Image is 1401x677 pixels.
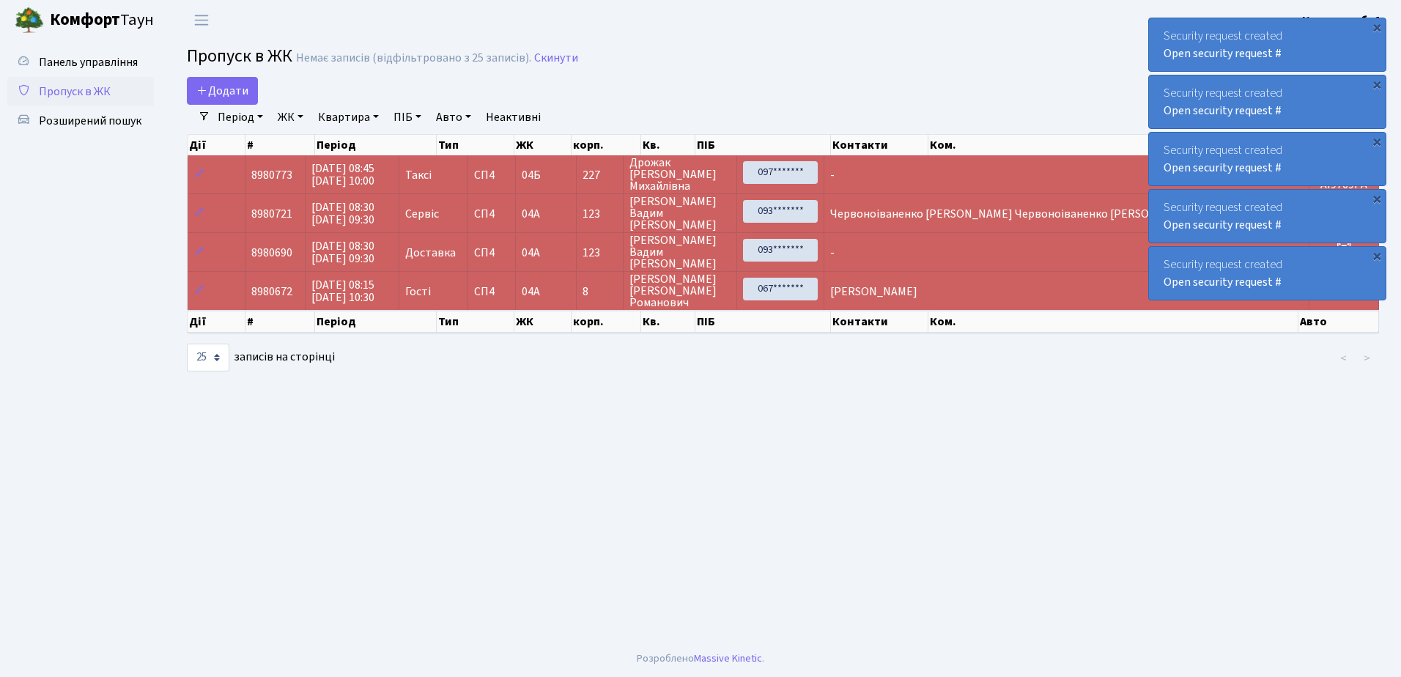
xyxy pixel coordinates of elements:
[405,169,432,181] span: Таксі
[1164,160,1282,176] a: Open security request #
[830,284,917,300] span: [PERSON_NAME]
[1149,247,1386,300] div: Security request created
[187,344,229,371] select: записів на сторінці
[251,206,292,222] span: 8980721
[1369,134,1384,149] div: ×
[1369,248,1384,263] div: ×
[1369,20,1384,34] div: ×
[315,311,437,333] th: Період
[534,51,578,65] a: Скинути
[296,51,531,65] div: Немає записів (відфільтровано з 25 записів).
[39,113,141,129] span: Розширений пошук
[474,247,509,259] span: СП4
[311,277,374,306] span: [DATE] 08:15 [DATE] 10:30
[629,234,731,270] span: [PERSON_NAME] Вадим [PERSON_NAME]
[1369,77,1384,92] div: ×
[695,311,831,333] th: ПІБ
[695,135,831,155] th: ПІБ
[583,286,616,297] span: 8
[1164,274,1282,290] a: Open security request #
[928,311,1298,333] th: Ком.
[1149,18,1386,71] div: Security request created
[39,54,138,70] span: Панель управління
[1164,217,1282,233] a: Open security request #
[474,208,509,220] span: СП4
[831,311,929,333] th: Контакти
[583,169,616,181] span: 227
[629,196,731,231] span: [PERSON_NAME] Вадим [PERSON_NAME]
[311,160,374,189] span: [DATE] 08:45 [DATE] 10:00
[1298,311,1379,333] th: Авто
[629,157,731,192] span: Дрожак [PERSON_NAME] Михайлівна
[474,286,509,297] span: СП4
[311,199,374,228] span: [DATE] 08:30 [DATE] 09:30
[637,651,764,667] div: Розроблено .
[522,284,540,300] span: 04А
[583,208,616,220] span: 123
[1149,133,1386,185] div: Security request created
[629,273,731,308] span: [PERSON_NAME] [PERSON_NAME] Романович
[437,311,515,333] th: Тип
[7,48,154,77] a: Панель управління
[928,135,1298,155] th: Ком.
[1149,190,1386,243] div: Security request created
[315,135,437,155] th: Період
[388,105,427,130] a: ПІБ
[39,84,111,100] span: Пропуск в ЖК
[188,135,245,155] th: Дії
[251,284,292,300] span: 8980672
[251,245,292,261] span: 8980690
[50,8,120,32] b: Комфорт
[1164,103,1282,119] a: Open security request #
[405,247,456,259] span: Доставка
[514,135,571,155] th: ЖК
[196,83,248,99] span: Додати
[251,167,292,183] span: 8980773
[480,105,547,130] a: Неактивні
[7,77,154,106] a: Пропуск в ЖК
[405,286,431,297] span: Гості
[1302,12,1383,29] a: Консьєрж б. 4.
[1369,191,1384,206] div: ×
[572,135,642,155] th: корп.
[583,247,616,259] span: 123
[474,169,509,181] span: СП4
[694,651,762,666] a: Massive Kinetic
[830,167,835,183] span: -
[430,105,477,130] a: Авто
[187,77,258,105] a: Додати
[15,6,44,35] img: logo.png
[437,135,515,155] th: Тип
[187,43,292,69] span: Пропуск в ЖК
[522,167,541,183] span: 04Б
[830,245,835,261] span: -
[187,344,335,371] label: записів на сторінці
[522,245,540,261] span: 04А
[311,238,374,267] span: [DATE] 08:30 [DATE] 09:30
[831,135,928,155] th: Контакти
[572,311,642,333] th: корп.
[245,311,314,333] th: #
[50,8,154,33] span: Таун
[514,311,571,333] th: ЖК
[1164,45,1282,62] a: Open security request #
[522,206,540,222] span: 04А
[272,105,309,130] a: ЖК
[183,8,220,32] button: Переключити навігацію
[212,105,269,130] a: Період
[1149,75,1386,128] div: Security request created
[641,135,695,155] th: Кв.
[312,105,385,130] a: Квартира
[405,208,439,220] span: Сервіс
[641,311,695,333] th: Кв.
[188,311,245,333] th: Дії
[7,106,154,136] a: Розширений пошук
[245,135,314,155] th: #
[830,206,1303,222] span: Червоноіваненко [PERSON_NAME] Червоноіваненко [PERSON_NAME] [PERSON_NAME] .…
